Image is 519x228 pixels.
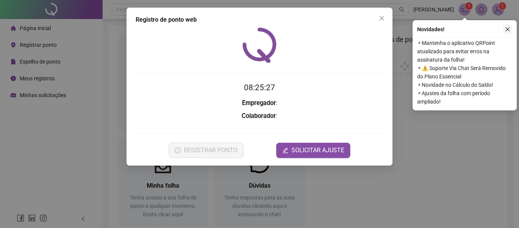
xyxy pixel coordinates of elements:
[136,15,383,24] div: Registro de ponto web
[242,112,276,120] strong: Colaborador
[169,143,244,158] button: REGISTRAR PONTO
[379,15,385,21] span: close
[417,64,512,81] span: ⚬ ⚠️ Suporte Via Chat Será Removido do Plano Essencial
[282,147,288,153] span: edit
[244,83,275,92] time: 08:25:27
[136,98,383,108] h3: :
[242,27,277,63] img: QRPoint
[291,146,344,155] span: SOLICITAR AJUSTE
[242,99,276,107] strong: Empregador
[136,111,383,121] h3: :
[417,39,512,64] span: ⚬ Mantenha o aplicativo QRPoint atualizado para evitar erros na assinatura da folha!
[376,12,388,24] button: Close
[417,81,512,89] span: ⚬ Novidade no Cálculo do Saldo!
[417,25,445,33] span: Novidades !
[417,89,512,106] span: ⚬ Ajustes da folha com período ampliado!
[505,27,510,32] span: close
[276,143,350,158] button: editSOLICITAR AJUSTE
